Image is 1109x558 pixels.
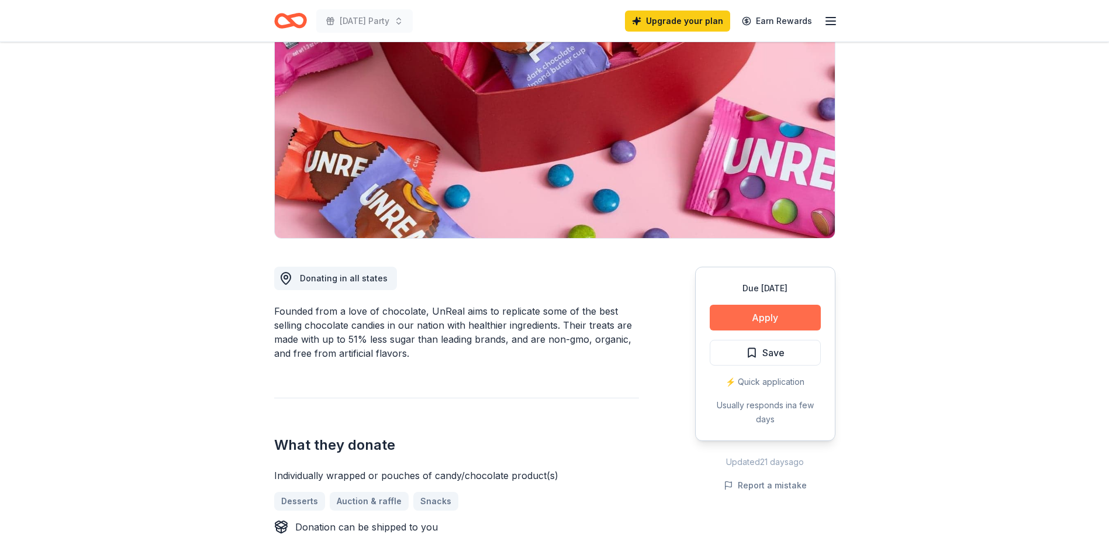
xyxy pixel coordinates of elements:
a: Snacks [413,492,458,511]
span: [DATE] Party [340,14,389,28]
button: Save [710,340,821,366]
div: Updated 21 days ago [695,455,835,469]
button: [DATE] Party [316,9,413,33]
button: Apply [710,305,821,330]
div: ⚡️ Quick application [710,375,821,389]
a: Upgrade your plan [625,11,730,32]
div: Donation can be shipped to you [295,520,438,534]
div: Usually responds in a few days [710,398,821,426]
span: Donating in all states [300,273,388,283]
img: Image for UnReal Candy [275,15,835,238]
a: Earn Rewards [735,11,819,32]
h2: What they donate [274,436,639,454]
a: Auction & raffle [330,492,409,511]
a: Desserts [274,492,325,511]
button: Report a mistake [724,478,807,492]
div: Founded from a love of chocolate, UnReal aims to replicate some of the best selling chocolate can... [274,304,639,360]
div: Individually wrapped or pouches of candy/chocolate product(s) [274,469,639,483]
span: Save [762,345,785,360]
div: Due [DATE] [710,281,821,295]
a: Home [274,7,307,35]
